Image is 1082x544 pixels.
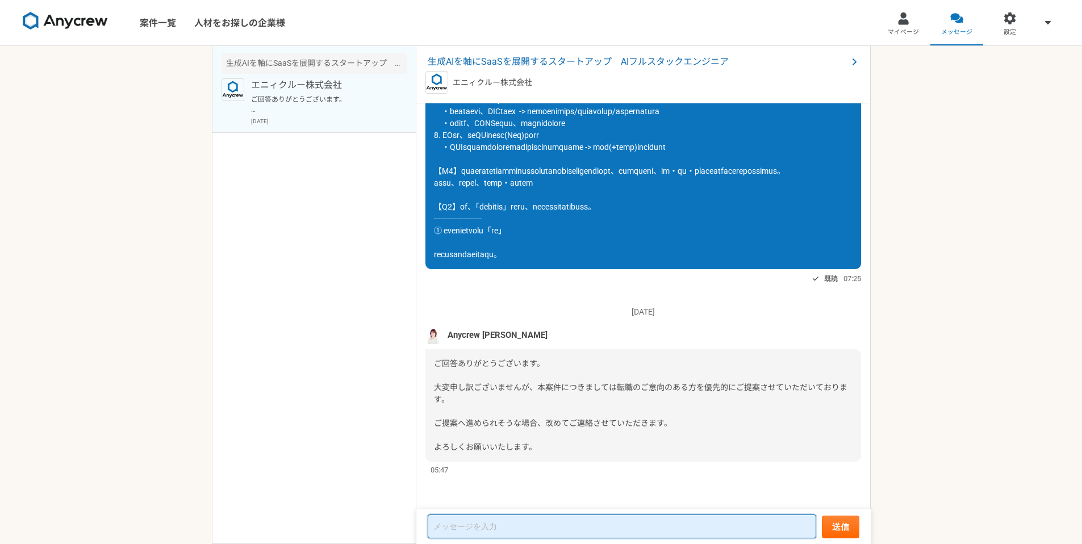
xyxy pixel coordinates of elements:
img: logo_text_blue_01.png [222,78,244,101]
p: エニィクルー株式会社 [251,78,391,92]
span: 設定 [1004,28,1016,37]
span: 生成AIを軸にSaaSを展開するスタートアップ AIフルスタックエンジニア [428,55,847,69]
img: logo_text_blue_01.png [425,71,448,94]
span: ご回答ありがとうございます。 大変申し訳ございませんが、本案件につきましては転職のご意向のある方を優先的にご提案させていただいております。 ご提案へ進められそうな場合、改めてご連絡させていただき... [434,359,847,451]
span: メッセージ [941,28,972,37]
p: エニィクルー株式会社 [453,77,532,89]
p: ご回答ありがとうございます。 大変申し訳ございませんが、本案件につきましては転職のご意向のある方を優先的にご提案させていただいております。 ご提案へ進められそうな場合、改めてご連絡させていただき... [251,94,391,115]
button: 送信 [822,516,859,538]
img: %E5%90%8D%E7%A7%B0%E6%9C%AA%E8%A8%AD%E5%AE%9A%E3%81%AE%E3%83%87%E3%82%B6%E3%82%A4%E3%83%B3__3_.png [425,327,442,344]
img: 8DqYSo04kwAAAAASUVORK5CYII= [23,12,108,30]
span: マイページ [888,28,919,37]
span: 既読 [824,272,838,286]
span: 05:47 [431,465,448,475]
div: 生成AIを軸にSaaSを展開するスタートアップ AIフルスタックエンジニア [222,53,407,74]
p: [DATE] [251,117,407,125]
p: [DATE] [425,306,861,318]
span: Anycrew [PERSON_NAME] [448,329,548,341]
span: 07:25 [843,273,861,284]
